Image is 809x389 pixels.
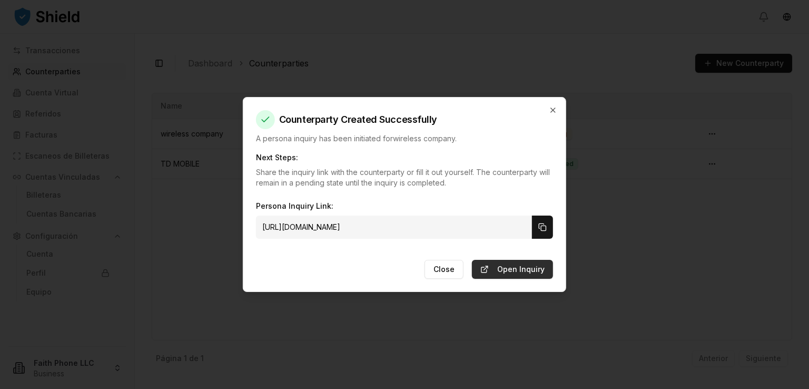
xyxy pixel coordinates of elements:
[256,167,553,188] p: Share the inquiry link with the counterparty or fill it out yourself. The counterparty will remai...
[256,216,532,239] div: [URL][DOMAIN_NAME]
[256,152,553,163] p: Next Steps:
[256,133,553,144] p: A persona inquiry has been initiated for wireless company .
[256,110,553,129] h2: Counterparty Created Successfully
[256,201,553,211] p: Persona Inquiry Link:
[472,260,553,279] a: Open Inquiry
[425,260,463,279] button: Close
[532,216,553,239] button: Copy link to clipboard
